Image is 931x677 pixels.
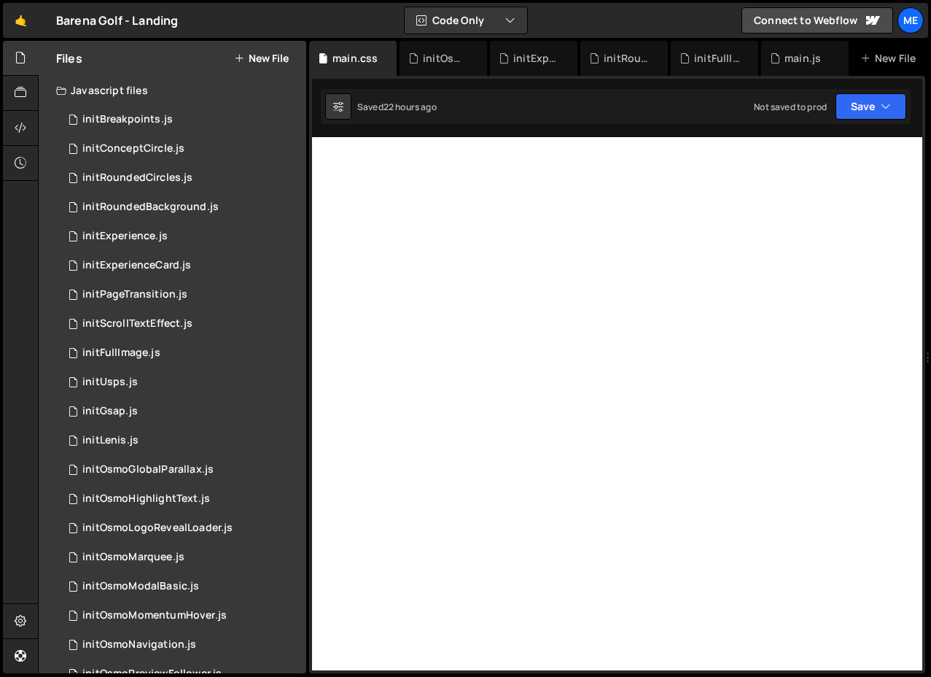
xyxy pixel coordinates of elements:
[56,50,82,66] h2: Files
[56,543,306,572] div: 17023/47119.js
[56,514,306,543] div: 17023/47017.js
[56,630,306,659] div: 17023/46768.js
[56,484,306,514] div: 17023/46872.js
[56,397,306,426] div: 17023/46771.js
[423,51,470,66] div: initOsmoModalBasic.js
[694,51,741,66] div: initFullImage.js
[56,163,306,193] div: 17023/47343.js
[82,347,160,360] div: initFullImage.js
[784,51,821,66] div: main.js
[82,113,173,126] div: initBreakpoints.js
[897,7,924,34] a: Me
[56,601,306,630] div: 17023/47115.js
[860,51,922,66] div: New File
[82,317,192,330] div: initScrollTextEffect.js
[234,53,289,64] button: New File
[56,12,178,29] div: Barena Golf - Landing
[56,426,306,455] div: 17023/46770.js
[82,580,199,593] div: initOsmoModalBasic.js
[82,230,168,243] div: initExperience.js
[513,51,560,66] div: initExperience.js
[39,76,306,105] div: Javascript files
[82,201,219,214] div: initRoundedBackground.js
[405,7,527,34] button: Code Only
[56,134,306,163] div: 17023/47337.js
[754,101,827,113] div: Not saved to prod
[332,51,378,66] div: main.css
[56,368,306,397] div: 17023/47141.js
[604,51,650,66] div: initRoundedCircles.js
[82,142,184,155] div: initConceptCircle.js
[82,638,196,651] div: initOsmoNavigation.js
[56,105,306,134] div: 17023/47276.js
[82,259,191,272] div: initExperienceCard.js
[82,376,138,389] div: initUsps.js
[56,338,306,368] div: 17023/46929.js
[82,405,138,418] div: initGsap.js
[82,434,139,447] div: initLenis.js
[82,551,184,564] div: initOsmoMarquee.js
[82,171,192,185] div: initRoundedCircles.js
[835,93,906,120] button: Save
[56,309,306,338] div: 17023/47036.js
[82,463,214,476] div: initOsmoGlobalParallax.js
[82,492,210,506] div: initOsmoHighlightText.js
[56,222,306,251] div: 17023/47100.js
[741,7,893,34] a: Connect to Webflow
[56,193,306,222] div: 17023/47284.js
[56,572,306,601] div: 17023/47439.js
[56,455,306,484] div: 17023/46949.js
[383,101,437,113] div: 22 hours ago
[82,288,187,301] div: initPageTransition.js
[82,522,233,535] div: initOsmoLogoRevealLoader.js
[357,101,437,113] div: Saved
[3,3,39,38] a: 🤙
[56,280,306,309] div: 17023/47044.js
[82,609,227,622] div: initOsmoMomentumHover.js
[56,251,306,280] div: 17023/47082.js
